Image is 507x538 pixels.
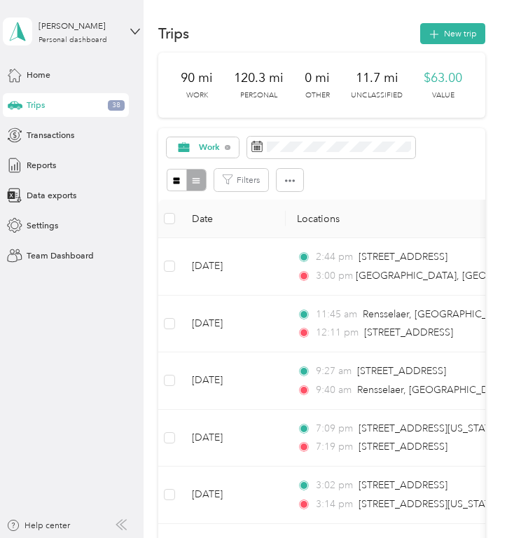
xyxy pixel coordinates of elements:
span: 11:45 am [316,307,357,322]
span: [STREET_ADDRESS] [359,479,447,491]
span: [STREET_ADDRESS] [359,251,447,263]
span: 0 mi [305,69,330,86]
th: Date [181,200,286,238]
span: 3:14 pm [316,497,353,512]
span: $63.00 [424,69,462,86]
span: 11.7 mi [356,69,398,86]
p: Personal [240,90,277,101]
td: [DATE] [181,410,286,467]
span: 7:09 pm [316,421,353,436]
span: Reports [27,159,56,172]
p: Work [186,90,208,101]
span: 120.3 mi [234,69,284,86]
span: 12:11 pm [316,325,359,340]
p: Unclassified [351,90,403,101]
td: [DATE] [181,467,286,524]
span: [STREET_ADDRESS] [364,326,453,338]
div: Personal dashboard [39,36,107,44]
button: Filters [214,169,268,191]
span: [STREET_ADDRESS] [359,441,447,453]
span: 9:27 am [316,364,352,379]
button: Help center [6,519,70,532]
iframe: Everlance-gr Chat Button Frame [429,460,507,538]
td: [DATE] [181,296,286,353]
span: [STREET_ADDRESS] [357,365,446,377]
span: Work [199,143,221,151]
h1: Trips [158,27,189,40]
button: New trip [420,23,485,44]
span: Trips [27,99,45,111]
span: Settings [27,219,58,232]
td: [DATE] [181,352,286,410]
span: Home [27,69,50,81]
div: [PERSON_NAME] [39,20,126,32]
p: Value [432,90,454,101]
p: Other [305,90,330,101]
span: 90 mi [181,69,213,86]
span: 7:19 pm [316,439,353,455]
td: [DATE] [181,238,286,296]
span: [STREET_ADDRESS][US_STATE] [359,498,499,510]
span: 9:40 am [316,382,352,398]
span: Transactions [27,129,74,142]
span: Team Dashboard [27,249,94,262]
span: 3:00 pm [316,268,350,284]
span: 3:02 pm [316,478,353,493]
span: Data exports [27,189,76,202]
span: 38 [108,100,125,111]
span: 2:44 pm [316,249,353,265]
span: [STREET_ADDRESS][US_STATE] [359,422,499,434]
